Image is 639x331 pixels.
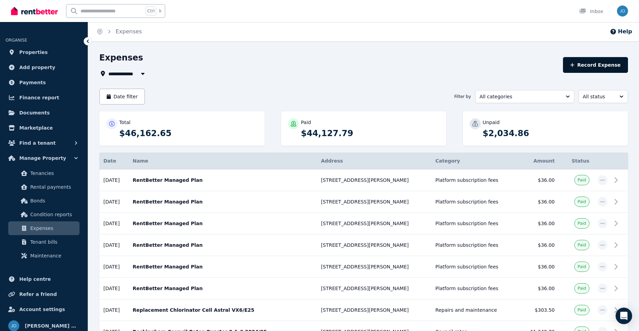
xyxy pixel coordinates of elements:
[19,78,46,87] span: Payments
[116,28,142,35] a: Expenses
[483,119,500,126] p: Unpaid
[431,278,516,299] td: Platform subscription fees
[8,208,79,221] a: Condition reports
[301,119,311,126] p: Paid
[19,63,55,71] span: Add property
[8,194,79,208] a: Bonds
[19,109,50,117] span: Documents
[317,234,432,256] td: [STREET_ADDRESS][PERSON_NAME]
[99,153,129,169] th: Date
[516,213,559,234] td: $36.00
[6,60,82,74] a: Add property
[317,213,432,234] td: [STREET_ADDRESS][PERSON_NAME]
[6,106,82,120] a: Documents
[480,93,560,100] span: All categories
[99,234,129,256] td: [DATE]
[99,213,129,234] td: [DATE]
[30,183,77,191] span: Rental payments
[475,90,574,103] button: All categories
[516,153,559,169] th: Amount
[88,22,150,41] nav: Breadcrumb
[99,299,129,321] td: [DATE]
[516,256,559,278] td: $36.00
[8,249,79,263] a: Maintenance
[99,52,143,63] h1: Expenses
[30,197,77,205] span: Bonds
[577,264,586,269] span: Paid
[99,278,129,299] td: [DATE]
[19,139,56,147] span: Find a tenant
[19,124,53,132] span: Marketplace
[30,252,77,260] span: Maintenance
[516,278,559,299] td: $36.00
[133,285,313,292] p: RentBetter Managed Plan
[159,8,161,14] span: k
[431,191,516,213] td: Platform subscription fees
[6,272,82,286] a: Help centre
[133,307,313,313] p: Replacement Chlorinator Cell Astral VX6/E25
[6,287,82,301] a: Refer a friend
[516,234,559,256] td: $36.00
[616,308,632,324] div: Open Intercom Messenger
[577,177,586,183] span: Paid
[8,221,79,235] a: Expenses
[454,94,471,99] span: Filter by
[317,153,432,169] th: Address
[431,153,516,169] th: Category
[431,256,516,278] td: Platform subscription fees
[431,234,516,256] td: Platform subscription fees
[317,278,432,299] td: [STREET_ADDRESS][PERSON_NAME]
[99,89,145,104] button: Date filter
[133,177,313,184] p: RentBetter Managed Plan
[301,128,439,139] p: $44,127.79
[431,169,516,191] td: Platform subscription fees
[19,290,57,298] span: Refer a friend
[6,121,82,135] a: Marketplace
[30,169,77,177] span: Tenancies
[133,263,313,270] p: RentBetter Managed Plan
[30,238,77,246] span: Tenant bills
[317,191,432,213] td: [STREET_ADDRESS][PERSON_NAME]
[119,128,258,139] p: $46,162.65
[30,224,77,232] span: Expenses
[516,169,559,191] td: $36.00
[577,307,586,313] span: Paid
[19,305,65,313] span: Account settings
[577,286,586,291] span: Paid
[563,57,628,73] button: Record Expense
[30,210,77,219] span: Condition reports
[577,199,586,205] span: Paid
[133,242,313,249] p: RentBetter Managed Plan
[146,7,156,15] span: Ctrl
[6,302,82,316] a: Account settings
[11,6,58,16] img: RentBetter
[6,136,82,150] button: Find a tenant
[516,299,559,321] td: $303.50
[579,8,603,15] div: Inbox
[99,169,129,191] td: [DATE]
[99,256,129,278] td: [DATE]
[317,256,432,278] td: [STREET_ADDRESS][PERSON_NAME]
[6,76,82,89] a: Payments
[577,242,586,248] span: Paid
[119,119,131,126] p: Total
[6,45,82,59] a: Properties
[578,90,628,103] button: All status
[133,198,313,205] p: RentBetter Managed Plan
[6,38,27,43] span: ORGANISE
[19,48,48,56] span: Properties
[19,93,59,102] span: Finance report
[25,322,79,330] span: [PERSON_NAME] & [PERSON_NAME]
[431,299,516,321] td: Repairs and maintenance
[483,128,621,139] p: $2,034.86
[559,153,594,169] th: Status
[317,169,432,191] td: [STREET_ADDRESS][PERSON_NAME]
[19,275,51,283] span: Help centre
[577,221,586,226] span: Paid
[431,213,516,234] td: Platform subscription fees
[317,299,432,321] td: [STREET_ADDRESS][PERSON_NAME]
[617,5,628,16] img: Joseph & Lisa Borg
[516,191,559,213] td: $36.00
[583,93,614,100] span: All status
[6,151,82,165] button: Manage Property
